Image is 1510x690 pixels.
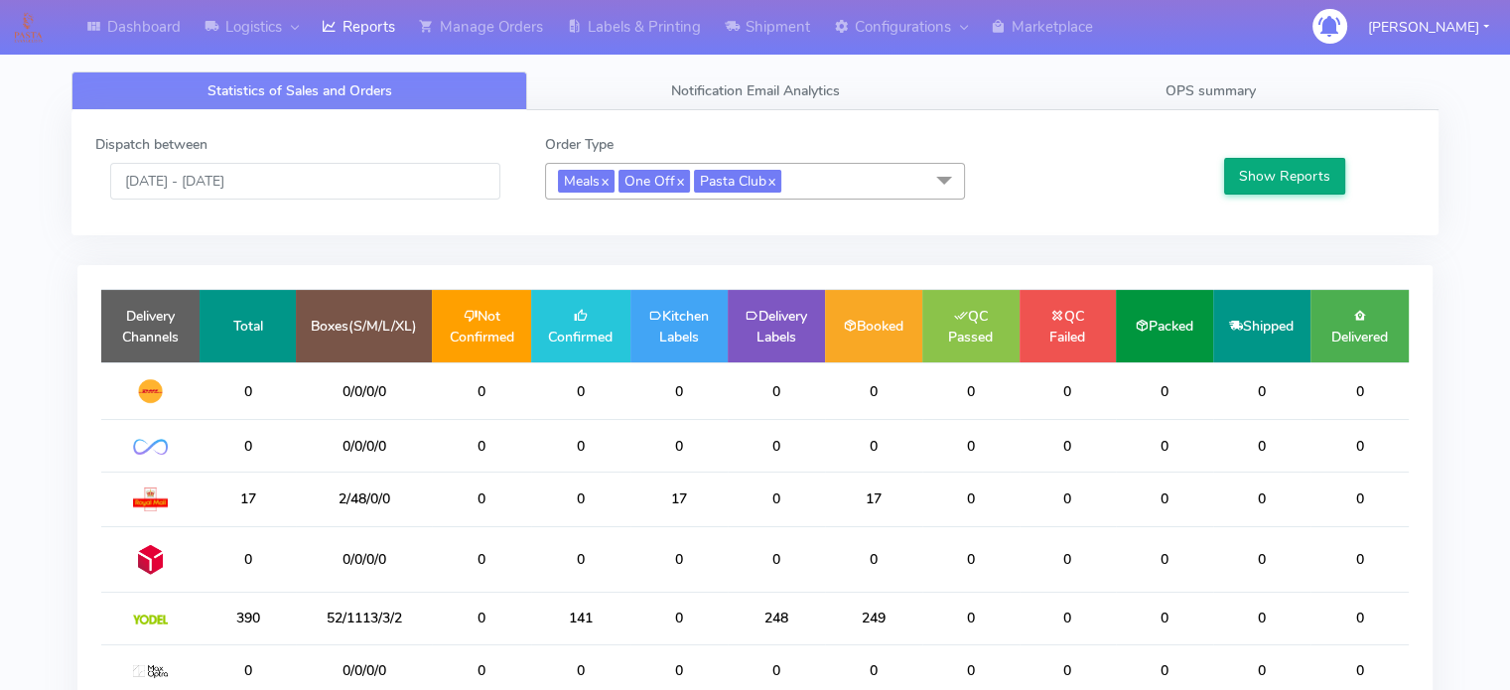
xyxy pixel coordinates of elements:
[1310,290,1409,362] td: Delivered
[825,593,922,644] td: 249
[1020,420,1116,472] td: 0
[694,170,781,193] span: Pasta Club
[1116,362,1213,420] td: 0
[1310,420,1409,472] td: 0
[728,526,825,592] td: 0
[296,362,432,420] td: 0/0/0/0
[432,472,531,526] td: 0
[1213,362,1310,420] td: 0
[133,542,168,577] img: DPD
[1213,290,1310,362] td: Shipped
[296,290,432,362] td: Boxes(S/M/L/XL)
[922,593,1020,644] td: 0
[922,290,1020,362] td: QC Passed
[1310,593,1409,644] td: 0
[630,472,728,526] td: 17
[133,615,168,624] img: Yodel
[432,593,531,644] td: 0
[630,420,728,472] td: 0
[825,472,922,526] td: 17
[133,487,168,511] img: Royal Mail
[825,362,922,420] td: 0
[1116,420,1213,472] td: 0
[110,163,500,200] input: Pick the Daterange
[1224,158,1346,195] button: Show Reports
[133,665,168,679] img: MaxOptra
[531,420,630,472] td: 0
[1213,420,1310,472] td: 0
[728,472,825,526] td: 0
[200,593,296,644] td: 390
[600,170,609,191] a: x
[1020,472,1116,526] td: 0
[101,290,200,362] td: Delivery Channels
[296,472,432,526] td: 2/48/0/0
[432,362,531,420] td: 0
[1020,362,1116,420] td: 0
[1213,472,1310,526] td: 0
[922,526,1020,592] td: 0
[630,290,728,362] td: Kitchen Labels
[200,472,296,526] td: 17
[207,81,392,100] span: Statistics of Sales and Orders
[671,81,840,100] span: Notification Email Analytics
[200,420,296,472] td: 0
[728,290,825,362] td: Delivery Labels
[1213,526,1310,592] td: 0
[825,420,922,472] td: 0
[922,362,1020,420] td: 0
[432,420,531,472] td: 0
[558,170,615,193] span: Meals
[133,439,168,456] img: OnFleet
[1213,593,1310,644] td: 0
[531,362,630,420] td: 0
[1020,593,1116,644] td: 0
[1020,290,1116,362] td: QC Failed
[95,134,207,155] label: Dispatch between
[922,472,1020,526] td: 0
[531,593,630,644] td: 141
[728,362,825,420] td: 0
[200,362,296,420] td: 0
[200,526,296,592] td: 0
[675,170,684,191] a: x
[531,526,630,592] td: 0
[825,526,922,592] td: 0
[133,378,168,404] img: DHL
[200,290,296,362] td: Total
[728,420,825,472] td: 0
[1116,593,1213,644] td: 0
[1310,526,1409,592] td: 0
[531,290,630,362] td: Confirmed
[296,420,432,472] td: 0/0/0/0
[545,134,614,155] label: Order Type
[766,170,775,191] a: x
[618,170,690,193] span: One Off
[1116,472,1213,526] td: 0
[296,593,432,644] td: 52/1113/3/2
[728,593,825,644] td: 248
[825,290,922,362] td: Booked
[630,526,728,592] td: 0
[1353,7,1504,48] button: [PERSON_NAME]
[1116,290,1213,362] td: Packed
[71,71,1439,110] ul: Tabs
[630,593,728,644] td: 0
[432,526,531,592] td: 0
[1020,526,1116,592] td: 0
[1310,472,1409,526] td: 0
[1310,362,1409,420] td: 0
[1116,526,1213,592] td: 0
[922,420,1020,472] td: 0
[296,526,432,592] td: 0/0/0/0
[630,362,728,420] td: 0
[1166,81,1256,100] span: OPS summary
[432,290,531,362] td: Not Confirmed
[531,472,630,526] td: 0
